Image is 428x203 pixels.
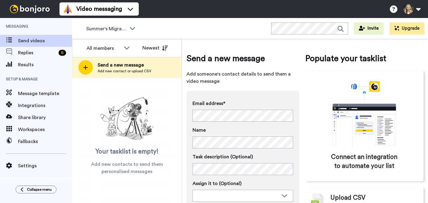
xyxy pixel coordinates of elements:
span: Name [193,127,206,134]
span: Summer's Migrated Workspace [86,25,126,32]
img: bj-logo-header-white.svg [7,5,52,13]
div: 6 [59,50,66,56]
span: Send videos [18,37,72,44]
span: Send a new message [187,52,299,64]
span: Populate your tasklist [305,52,424,64]
img: ready-set-action.png [97,95,157,143]
button: Invite [354,22,384,34]
img: vm-color.svg [63,4,73,14]
span: Collapse menu [27,187,52,192]
span: Replies [18,49,56,56]
span: Send a new message [98,61,151,69]
button: Upgrade [390,22,424,34]
span: Connect an integration to automate your list [331,153,398,171]
label: Task description (Optional) [193,153,293,160]
div: All members [87,45,121,52]
span: Add new contact or upload CSV [98,69,151,73]
label: Email address* [193,100,293,107]
span: Upload CSV [330,193,366,202]
button: Collapse menu [16,186,56,193]
span: Add new contacts to send them personalised messages [81,161,173,175]
span: Workspaces [18,126,72,133]
span: Integrations [18,102,72,109]
span: Results [18,61,72,68]
span: Settings [18,162,72,169]
span: Share library [18,114,72,121]
button: Newest [138,42,172,54]
span: Fallbacks [18,138,72,145]
div: animation [319,81,409,147]
span: Video messaging [76,5,122,13]
label: Assign it to (Optional) [193,180,293,187]
span: Message template [18,90,72,97]
span: Your tasklist is empty! [96,147,159,156]
span: Add someone's contact details to send them a video message [187,70,299,85]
